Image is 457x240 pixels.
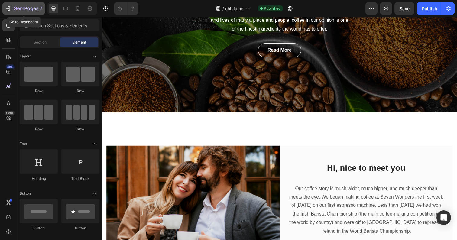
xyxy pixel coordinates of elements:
span: / [222,5,224,12]
button: Publish [417,2,442,15]
span: Element [72,40,86,45]
a: Read More [159,27,203,41]
div: Button [20,225,58,231]
span: Text [20,141,27,147]
span: Layout [20,54,31,59]
iframe: Design area [102,17,457,240]
div: Heading [20,176,58,181]
button: Save [394,2,414,15]
span: Published [264,6,280,11]
div: Button [61,225,99,231]
div: Text Block [61,176,99,181]
button: 7 [2,2,45,15]
div: Open Intercom Messenger [436,210,451,225]
div: Beta [5,111,15,115]
div: Row [61,126,99,132]
div: Undo/Redo [114,2,138,15]
div: Read More [169,31,194,38]
p: 7 [40,5,42,12]
div: Row [20,88,58,94]
div: 450 [6,64,15,69]
span: Section [34,40,47,45]
span: chisiamo [225,5,243,12]
p: Hi, nice to meet you [191,149,348,160]
div: Publish [422,5,437,12]
span: Toggle open [90,51,99,61]
span: Toggle open [90,189,99,198]
span: Button [20,191,31,196]
div: Row [61,88,99,94]
input: Search Sections & Elements [20,19,99,31]
div: Row [20,126,58,132]
span: Save [400,6,410,11]
p: Our coffee story is much wider, much higher, and much deeper than meets the eye. We began making ... [191,171,348,223]
span: Toggle open [90,139,99,149]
